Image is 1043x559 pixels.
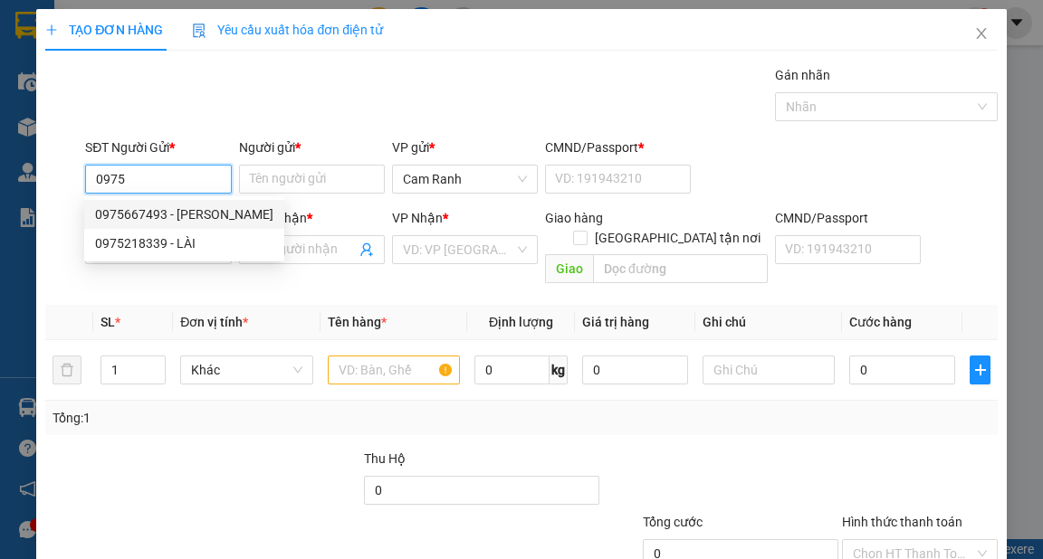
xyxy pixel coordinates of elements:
input: 0 [582,355,688,384]
span: kg [550,355,568,384]
div: 0975218339 - LÀI [84,229,284,258]
div: VP gửi [392,137,538,157]
button: delete [53,355,81,384]
span: Thu Hộ [364,451,406,466]
div: CMND/Passport [775,208,921,228]
input: VD: Bàn, Ghế [328,355,461,384]
span: Yêu cầu xuất hóa đơn điện tử [192,23,383,37]
button: Close [956,9,1007,60]
span: Giao hàng [545,211,603,225]
span: Khác [191,356,302,384]
div: Người gửi [239,137,385,157]
label: Gán nhãn [775,68,830,82]
span: Tên hàng [328,315,387,329]
div: 0975667493 - [PERSON_NAME] [95,204,273,224]
div: 0975667493 - VÕ THU NGỌC [84,200,284,229]
button: plus [970,355,990,384]
span: VP Nhận [392,211,443,225]
span: plus [45,24,58,36]
span: Giá trị hàng [582,315,649,329]
div: Người nhận [239,208,385,228]
span: [GEOGRAPHIC_DATA] tận nơi [588,228,768,248]
span: Đơn vị tính [180,315,248,329]
div: SĐT Người Gửi [85,137,231,157]
div: Tổng: 1 [53,408,404,428]
span: Cam Ranh [403,166,527,193]
span: Giao [545,254,593,283]
th: Ghi chú [695,305,843,340]
span: Tổng cước [643,515,703,529]
span: plus [971,363,989,377]
img: icon [192,24,206,38]
span: Cước hàng [849,315,912,329]
input: Ghi Chú [703,355,836,384]
span: TẠO ĐƠN HÀNG [45,23,163,37]
span: close [974,26,989,41]
span: user-add [359,242,374,257]
div: CMND/Passport [545,137,691,157]
div: 0975218339 - LÀI [95,233,273,253]
span: Định lượng [489,315,553,329]
label: Hình thức thanh toán [842,515,962,529]
span: SL [100,315,115,329]
input: Dọc đường [593,254,768,283]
